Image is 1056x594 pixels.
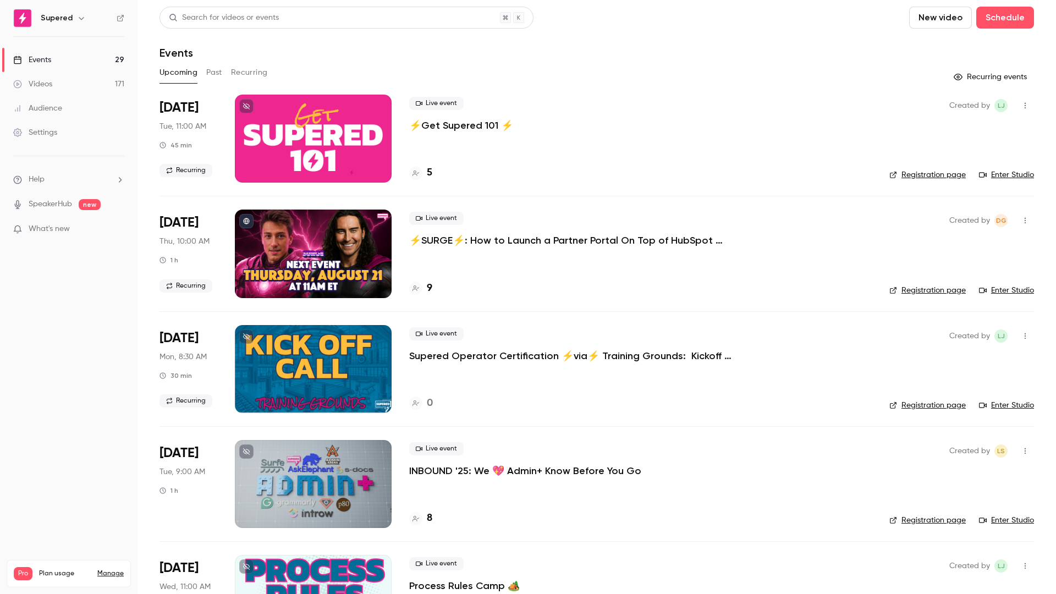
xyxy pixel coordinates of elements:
[159,559,199,577] span: [DATE]
[206,64,222,81] button: Past
[979,400,1034,411] a: Enter Studio
[14,567,32,580] span: Pro
[159,64,197,81] button: Upcoming
[409,396,433,411] a: 0
[159,214,199,232] span: [DATE]
[159,95,217,183] div: Aug 19 Tue, 12:00 PM (America/New York)
[949,99,990,112] span: Created by
[979,285,1034,296] a: Enter Studio
[159,440,217,528] div: Aug 26 Tue, 8:00 AM (America/Denver)
[409,349,739,362] a: Supered Operator Certification ⚡️via⚡️ Training Grounds: Kickoff Call
[159,351,207,362] span: Mon, 8:30 AM
[159,581,211,592] span: Wed, 11:00 AM
[998,329,1005,343] span: LJ
[159,236,210,247] span: Thu, 10:00 AM
[889,400,966,411] a: Registration page
[409,579,520,592] a: Process Rules Camp 🏕️
[409,212,464,225] span: Live event
[159,444,199,462] span: [DATE]
[994,444,1008,458] span: Lindsey Smith
[111,224,124,234] iframe: Noticeable Trigger
[159,46,193,59] h1: Events
[159,486,178,495] div: 1 h
[949,444,990,458] span: Created by
[994,559,1008,573] span: Lindsay John
[409,327,464,340] span: Live event
[159,256,178,265] div: 1 h
[159,466,205,477] span: Tue, 9:00 AM
[997,444,1005,458] span: LS
[159,121,206,132] span: Tue, 11:00 AM
[409,557,464,570] span: Live event
[949,329,990,343] span: Created by
[427,511,432,526] h4: 8
[159,329,199,347] span: [DATE]
[979,169,1034,180] a: Enter Studio
[13,79,52,90] div: Videos
[427,166,432,180] h4: 5
[79,199,101,210] span: new
[231,64,268,81] button: Recurring
[39,569,91,578] span: Plan usage
[409,119,513,132] a: ⚡️Get Supered 101 ⚡️
[13,174,124,185] li: help-dropdown-opener
[159,279,212,293] span: Recurring
[409,464,641,477] a: INBOUND '25: We 💖 Admin+ Know Before You Go
[409,97,464,110] span: Live event
[29,223,70,235] span: What's new
[427,396,433,411] h4: 0
[949,559,990,573] span: Created by
[159,210,217,298] div: Aug 21 Thu, 11:00 AM (America/New York)
[409,166,432,180] a: 5
[14,9,31,27] img: Supered
[97,569,124,578] a: Manage
[409,281,432,296] a: 9
[994,329,1008,343] span: Lindsay John
[998,99,1005,112] span: LJ
[13,103,62,114] div: Audience
[996,214,1007,227] span: DG
[159,394,212,408] span: Recurring
[998,559,1005,573] span: LJ
[889,285,966,296] a: Registration page
[169,12,279,24] div: Search for videos or events
[13,54,51,65] div: Events
[949,214,990,227] span: Created by
[994,99,1008,112] span: Lindsay John
[409,511,432,526] a: 8
[427,281,432,296] h4: 9
[979,515,1034,526] a: Enter Studio
[159,99,199,117] span: [DATE]
[909,7,972,29] button: New video
[889,169,966,180] a: Registration page
[29,174,45,185] span: Help
[889,515,966,526] a: Registration page
[949,68,1034,86] button: Recurring events
[409,234,739,247] a: ⚡️SURGE⚡️: How to Launch a Partner Portal On Top of HubSpot w/Introw
[159,371,192,380] div: 30 min
[29,199,72,210] a: SpeakerHub
[976,7,1034,29] button: Schedule
[13,127,57,138] div: Settings
[41,13,73,24] h6: Supered
[159,325,217,413] div: Aug 25 Mon, 9:30 AM (America/New York)
[159,164,212,177] span: Recurring
[159,141,192,150] div: 45 min
[409,442,464,455] span: Live event
[994,214,1008,227] span: D'Ana Guiloff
